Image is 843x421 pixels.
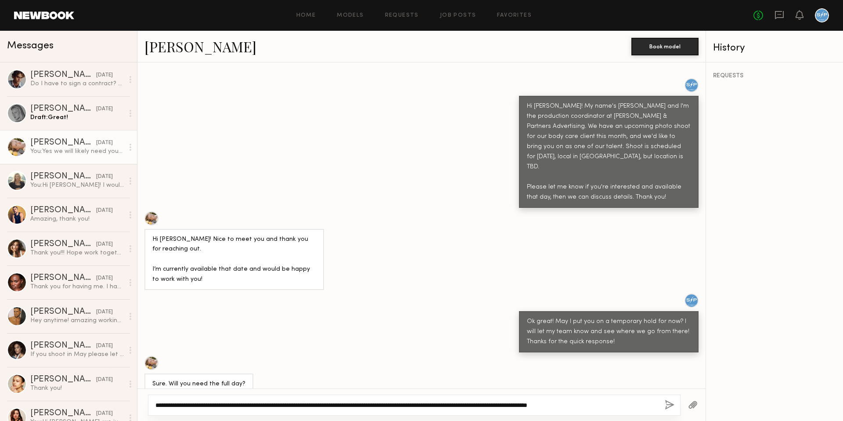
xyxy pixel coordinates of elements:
[337,13,364,18] a: Models
[30,316,124,325] div: Hey anytime! amazing working with you too [PERSON_NAME]! Amazing crew and I had a great time.
[296,13,316,18] a: Home
[152,235,316,285] div: Hi [PERSON_NAME]! Nice to meet you and thank you for reaching out. I’m currently available that d...
[96,173,113,181] div: [DATE]
[30,249,124,257] div: Thank you!!! Hope work together again 💘
[96,71,113,80] div: [DATE]
[30,113,124,122] div: Draft: Great!
[497,13,532,18] a: Favorites
[96,274,113,283] div: [DATE]
[96,207,113,215] div: [DATE]
[30,172,96,181] div: [PERSON_NAME]
[30,147,124,156] div: You: Yes we will likely need you for the full day.
[30,308,96,316] div: [PERSON_NAME]
[30,105,96,113] div: [PERSON_NAME]
[30,181,124,189] div: You: Hi [PERSON_NAME]! I would like to book you for your full day rate of $1020 to shoot on [DATE...
[30,409,96,418] div: [PERSON_NAME]
[713,43,836,53] div: History
[7,41,54,51] span: Messages
[30,71,96,80] div: [PERSON_NAME]
[96,139,113,147] div: [DATE]
[96,240,113,249] div: [DATE]
[385,13,419,18] a: Requests
[713,73,836,79] div: REQUESTS
[30,341,96,350] div: [PERSON_NAME]
[30,240,96,249] div: [PERSON_NAME]
[30,80,124,88] div: Do I have to sign a contract? Also the usage is still unlimited. Most usage is 1 year with increa...
[96,410,113,418] div: [DATE]
[30,384,124,392] div: Thank you!
[30,206,96,215] div: [PERSON_NAME]
[30,350,124,359] div: If you shoot in May please let me know I’ll be in La and available
[30,375,96,384] div: [PERSON_NAME]
[631,42,699,50] a: Book model
[96,308,113,316] div: [DATE]
[30,283,124,291] div: Thank you for having me. I had a great time!
[144,37,256,56] a: [PERSON_NAME]
[527,317,691,347] div: Ok great! May I put you on a temporary hold for now? I will let my team know and see where we go ...
[527,102,691,203] div: Hi [PERSON_NAME]! My name's [PERSON_NAME] and I'm the production coordinator at [PERSON_NAME] & P...
[30,274,96,283] div: [PERSON_NAME]
[152,379,245,389] div: Sure. Will you need the full day?
[96,105,113,113] div: [DATE]
[30,215,124,223] div: Amazing, thank you!
[96,376,113,384] div: [DATE]
[96,342,113,350] div: [DATE]
[440,13,476,18] a: Job Posts
[30,138,96,147] div: [PERSON_NAME]
[631,38,699,55] button: Book model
